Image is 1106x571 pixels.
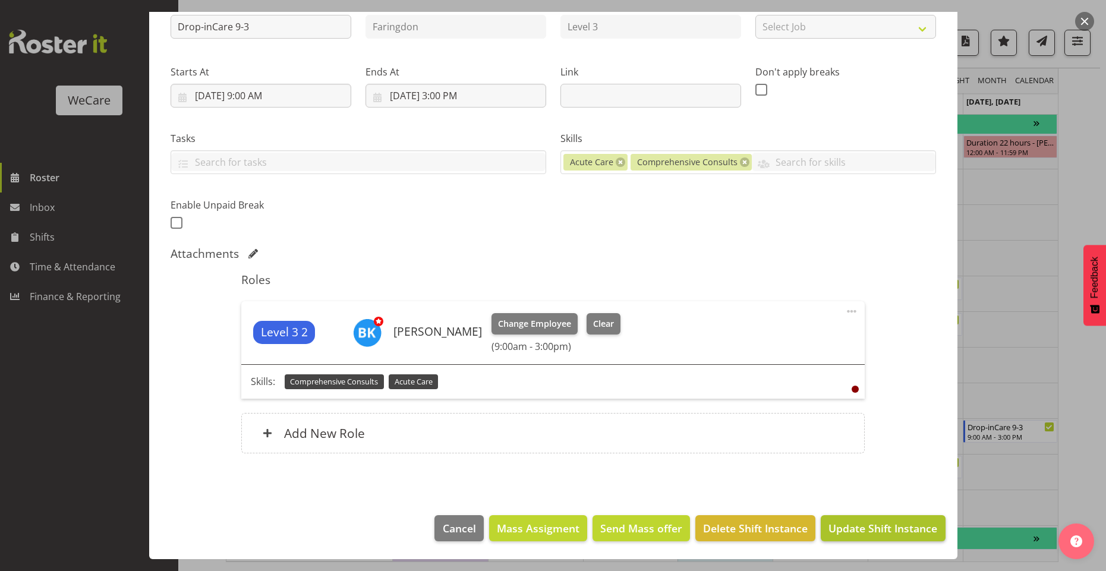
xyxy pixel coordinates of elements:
h5: Attachments [171,247,239,261]
h6: (9:00am - 3:00pm) [491,340,620,352]
p: Skills: [251,374,275,389]
label: Skills [560,131,936,146]
span: Send Mass offer [600,520,682,536]
h6: Add New Role [284,425,365,441]
label: Don't apply breaks [755,65,936,79]
h5: Roles [241,273,865,287]
input: Search for tasks [171,153,546,171]
img: brian-ko10449.jpg [353,318,382,347]
span: Mass Assigment [497,520,579,536]
button: Delete Shift Instance [695,515,815,541]
button: Update Shift Instance [821,515,945,541]
button: Cancel [434,515,483,541]
button: Clear [587,313,620,335]
button: Send Mass offer [593,515,690,541]
label: Ends At [365,65,546,79]
h6: [PERSON_NAME] [393,325,482,338]
span: Clear [593,317,614,330]
span: Acute Care [570,156,613,169]
button: Feedback - Show survey [1083,245,1106,326]
label: Enable Unpaid Break [171,198,351,212]
input: Shift Instance Name [171,15,351,39]
label: Starts At [171,65,351,79]
label: Tasks [171,131,546,146]
span: Change Employee [498,317,571,330]
span: Acute Care [395,376,433,387]
span: Level 3 2 [261,324,308,341]
span: Update Shift Instance [828,520,937,536]
button: Mass Assigment [489,515,587,541]
span: Comprehensive Consults [290,376,378,387]
img: help-xxl-2.png [1070,535,1082,547]
input: Click to select... [365,84,546,108]
div: User is clocked out [852,386,859,393]
label: Link [560,65,741,79]
span: Feedback [1089,257,1100,298]
span: Cancel [443,520,476,536]
span: Delete Shift Instance [703,520,808,536]
span: Comprehensive Consults [637,156,738,169]
input: Search for skills [752,153,935,171]
input: Click to select... [171,84,351,108]
button: Change Employee [491,313,578,335]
